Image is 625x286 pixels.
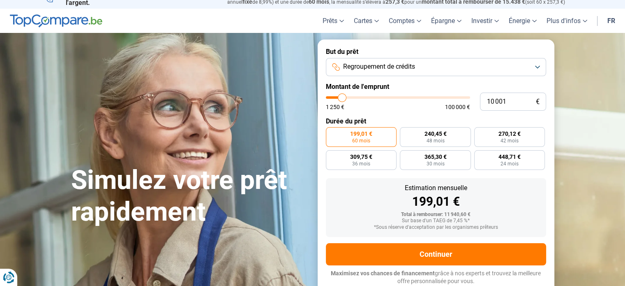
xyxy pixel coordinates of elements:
[384,9,426,33] a: Comptes
[536,98,540,105] span: €
[426,161,444,166] span: 30 mois
[500,161,519,166] span: 24 mois
[602,9,620,33] a: fr
[326,48,546,56] label: But du prêt
[332,225,540,230] div: *Sous réserve d'acceptation par les organismes prêteurs
[326,270,546,286] p: grâce à nos experts et trouvez la meilleure offre personnalisée pour vous.
[326,83,546,91] label: Montant de l'emprunt
[466,9,504,33] a: Investir
[343,62,415,71] span: Regroupement de crédits
[350,154,372,160] span: 309,75 €
[331,270,435,277] span: Maximisez vos chances de financement
[500,138,519,143] span: 42 mois
[352,161,370,166] span: 36 mois
[424,131,446,137] span: 240,45 €
[498,154,521,160] span: 448,71 €
[542,9,592,33] a: Plus d'infos
[426,9,466,33] a: Épargne
[10,14,102,28] img: TopCompare
[426,138,444,143] span: 48 mois
[445,104,470,110] span: 100 000 €
[326,104,344,110] span: 1 250 €
[326,243,546,265] button: Continuer
[332,212,540,218] div: Total à rembourser: 11 940,60 €
[318,9,349,33] a: Prêts
[498,131,521,137] span: 270,12 €
[332,218,540,224] div: Sur base d'un TAEG de 7,45 %*
[504,9,542,33] a: Énergie
[350,131,372,137] span: 199,01 €
[424,154,446,160] span: 365,30 €
[71,165,308,228] h1: Simulez votre prêt rapidement
[326,117,546,125] label: Durée du prêt
[326,58,546,76] button: Regroupement de crédits
[352,138,370,143] span: 60 mois
[349,9,384,33] a: Cartes
[332,185,540,191] div: Estimation mensuelle
[332,195,540,208] div: 199,01 €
